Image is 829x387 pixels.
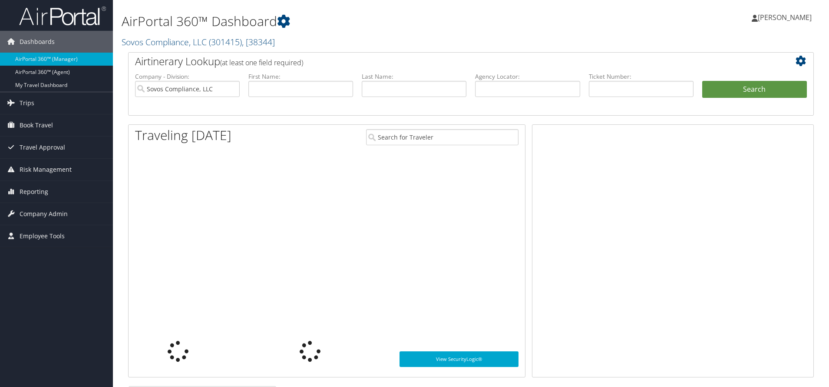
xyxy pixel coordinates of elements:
span: Book Travel [20,114,53,136]
span: , [ 38344 ] [242,36,275,48]
label: Ticket Number: [589,72,694,81]
h1: Traveling [DATE] [135,126,231,144]
a: View SecurityLogic® [400,351,519,367]
span: Dashboards [20,31,55,53]
span: Risk Management [20,159,72,180]
span: Reporting [20,181,48,203]
span: Trips [20,92,34,114]
h1: AirPortal 360™ Dashboard [122,12,588,30]
label: First Name: [248,72,353,81]
span: Employee Tools [20,225,65,247]
img: airportal-logo.png [19,6,106,26]
a: Sovos Compliance, LLC [122,36,275,48]
label: Last Name: [362,72,466,81]
span: (at least one field required) [220,58,303,67]
label: Agency Locator: [475,72,580,81]
span: [PERSON_NAME] [758,13,812,22]
label: Company - Division: [135,72,240,81]
h2: Airtinerary Lookup [135,54,750,69]
button: Search [702,81,807,98]
span: Company Admin [20,203,68,225]
a: [PERSON_NAME] [752,4,820,30]
span: Travel Approval [20,137,65,158]
input: Search for Traveler [366,129,518,145]
span: ( 301415 ) [209,36,242,48]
